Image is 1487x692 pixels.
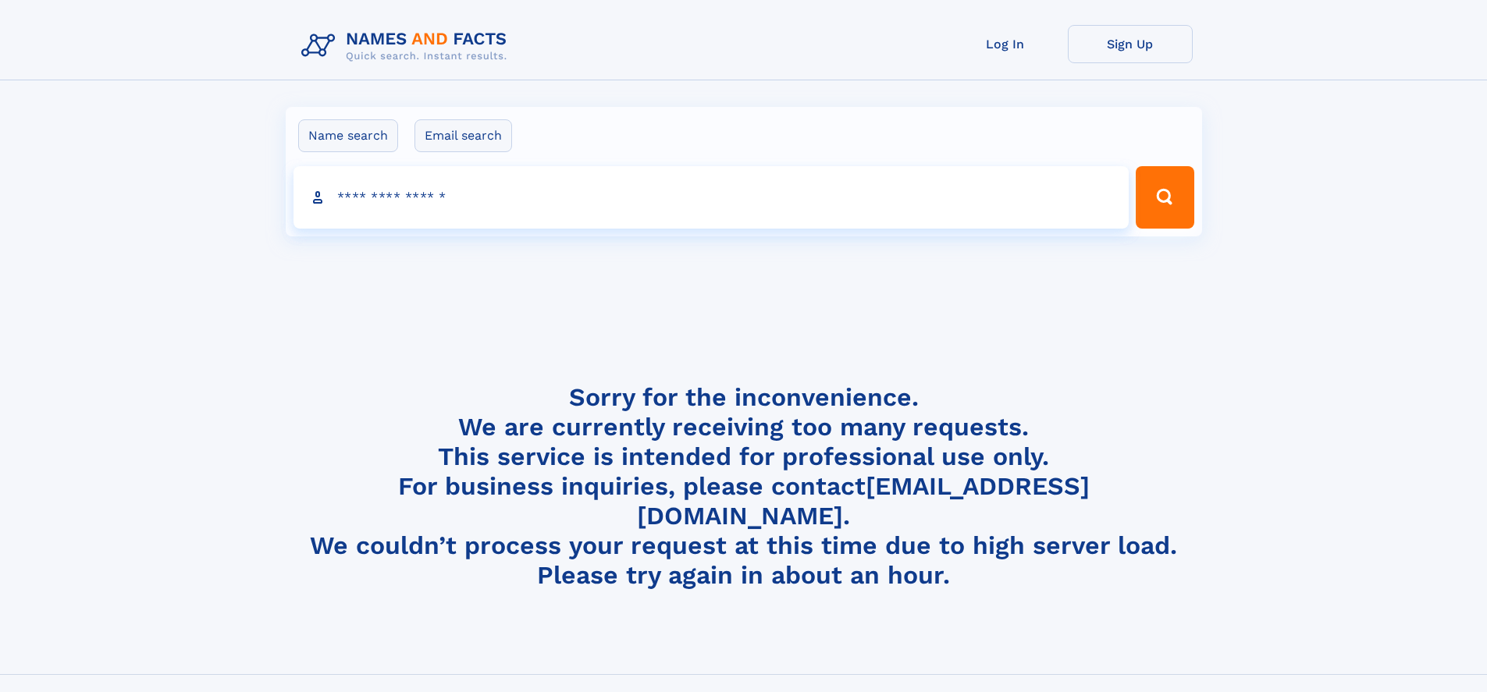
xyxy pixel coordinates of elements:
[293,166,1129,229] input: search input
[943,25,1068,63] a: Log In
[298,119,398,152] label: Name search
[295,382,1193,591] h4: Sorry for the inconvenience. We are currently receiving too many requests. This service is intend...
[1136,166,1194,229] button: Search Button
[1068,25,1193,63] a: Sign Up
[295,25,520,67] img: Logo Names and Facts
[414,119,512,152] label: Email search
[637,471,1090,531] a: [EMAIL_ADDRESS][DOMAIN_NAME]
